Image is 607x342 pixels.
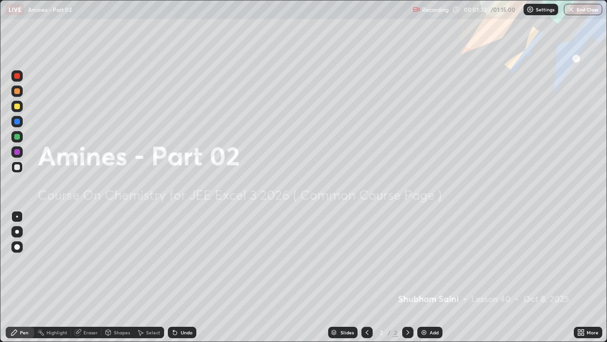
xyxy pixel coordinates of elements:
img: end-class-cross [567,6,575,13]
p: LIVE [9,6,21,13]
div: Highlight [46,330,67,335]
img: class-settings-icons [526,6,534,13]
div: Slides [340,330,354,335]
img: add-slide-button [420,329,428,336]
div: Select [146,330,160,335]
div: / [388,330,391,335]
p: Recording [422,6,449,13]
div: Eraser [83,330,98,335]
div: 2 [393,328,398,337]
p: Amines - Part 02 [28,6,72,13]
div: Shapes [114,330,130,335]
button: End Class [564,4,602,15]
div: Pen [20,330,28,335]
img: recording.375f2c34.svg [413,6,420,13]
div: Undo [181,330,193,335]
div: Add [430,330,439,335]
div: 2 [377,330,386,335]
div: More [587,330,598,335]
p: Settings [536,7,554,12]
